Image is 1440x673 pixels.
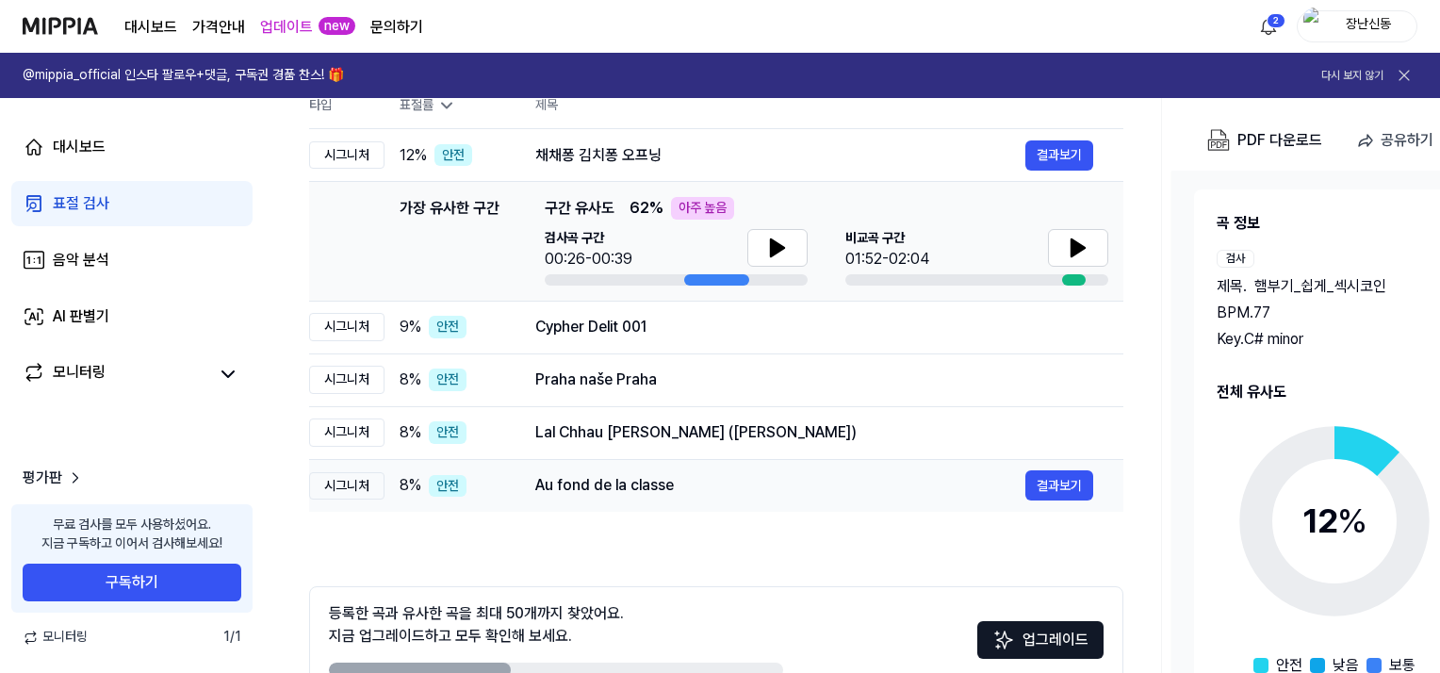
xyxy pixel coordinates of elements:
div: Praha naše Praha [535,369,1093,391]
span: 모니터링 [23,628,88,647]
div: 01:52-02:04 [845,248,929,271]
div: 검사 [1217,250,1254,268]
a: 대시보드 [11,124,253,170]
a: 대시보드 [124,16,177,39]
div: 안전 [429,421,466,444]
th: 타입 [309,83,385,129]
a: 모니터링 [23,361,207,387]
div: 무료 검사를 모두 사용하셨어요. 지금 구독하고 이어서 검사해보세요! [41,516,222,552]
div: 장난신동 [1332,15,1405,36]
div: 음악 분석 [53,249,109,271]
div: PDF 다운로드 [1237,128,1322,153]
div: Au fond de la classe [535,474,1025,497]
button: PDF 다운로드 [1203,122,1326,159]
img: PDF Download [1207,129,1230,152]
button: 알림2 [1253,11,1284,41]
a: 음악 분석 [11,238,253,283]
a: 표절 검사 [11,181,253,226]
div: 표절 검사 [53,192,109,215]
div: 아주 높음 [671,197,734,220]
button: 결과보기 [1025,140,1093,171]
span: 62 % [630,197,663,220]
div: 채채퐁 김치퐁 오프닝 [535,144,1025,167]
span: 평가판 [23,467,62,489]
span: 제목 . [1217,275,1247,298]
span: 검사곡 구간 [545,229,632,248]
div: Cypher Delit 001 [535,316,1093,338]
span: 구간 유사도 [545,197,614,220]
button: 다시 보지 않기 [1321,68,1383,84]
a: 업데이트 [260,16,313,39]
a: AI 판별기 [11,294,253,339]
div: 시그니처 [309,313,385,341]
div: 안전 [429,475,466,498]
a: Sparkles업그레이드 [977,637,1104,655]
div: 시그니처 [309,419,385,447]
img: profile [1303,8,1326,45]
img: 알림 [1257,15,1280,38]
div: 등록한 곡과 유사한 곡을 최대 50개까지 찾았어요. 지금 업그레이드하고 모두 확인해 보세요. [329,602,624,648]
div: new [319,17,355,36]
span: 8 % [400,474,421,497]
div: 모니터링 [53,361,106,387]
span: 햄부기_쉽게_섹시코인 [1254,275,1386,298]
img: Sparkles [992,629,1015,651]
span: 9 % [400,316,421,338]
h1: @mippia_official 인스타 팔로우+댓글, 구독권 경품 찬스! 🎁 [23,66,344,85]
div: 2 [1267,13,1285,28]
span: 1 / 1 [223,628,241,647]
div: Key. C# minor [1217,328,1439,351]
span: 12 % [400,144,427,167]
div: 대시보드 [53,136,106,158]
a: 가격안내 [192,16,245,39]
a: 문의하기 [370,16,423,39]
div: Lal Chhau [PERSON_NAME] ([PERSON_NAME]) [535,421,1093,444]
div: 가장 유사한 구간 [400,197,499,286]
th: 제목 [535,83,1123,128]
span: % [1337,501,1367,541]
button: profile장난신동 [1297,10,1417,42]
span: 8 % [400,369,421,391]
div: 안전 [429,316,466,338]
div: 안전 [434,144,472,167]
div: BPM. 77 [1217,302,1439,324]
div: 시그니처 [309,366,385,394]
div: 안전 [429,369,466,391]
button: 결과보기 [1025,470,1093,501]
div: 12 [1302,496,1367,547]
div: 00:26-00:39 [545,248,632,271]
span: 8 % [400,421,421,444]
div: AI 판별기 [53,305,109,328]
div: 시그니처 [309,472,385,501]
div: 시그니처 [309,141,385,170]
div: 공유하기 [1381,128,1433,153]
span: 비교곡 구간 [845,229,929,248]
button: 업그레이드 [977,621,1104,659]
a: 평가판 [23,467,85,489]
button: 구독하기 [23,564,241,601]
div: 표절률 [400,96,505,115]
